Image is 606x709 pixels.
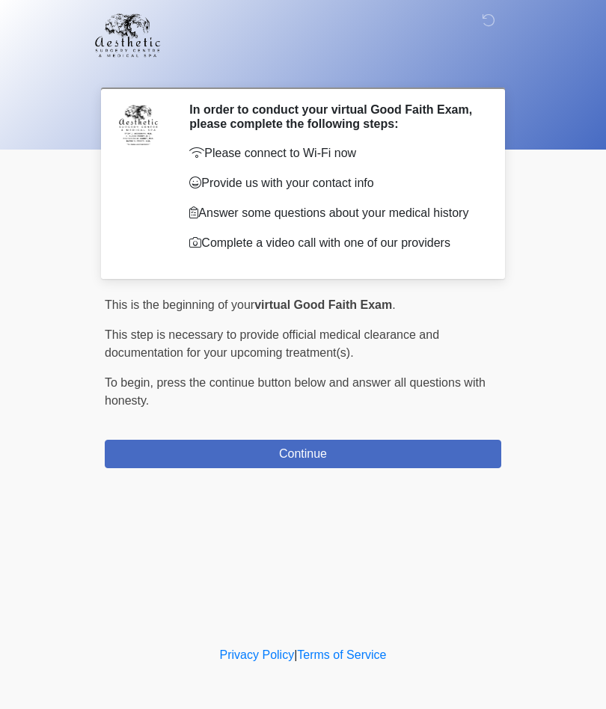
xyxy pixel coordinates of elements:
[105,376,486,407] span: press the continue button below and answer all questions with honesty.
[105,376,156,389] span: To begin,
[105,440,501,468] button: Continue
[116,102,161,147] img: Agent Avatar
[254,298,392,311] strong: virtual Good Faith Exam
[90,11,165,59] img: Aesthetic Surgery Centre, PLLC Logo
[392,298,395,311] span: .
[105,298,254,311] span: This is the beginning of your
[220,648,295,661] a: Privacy Policy
[189,204,479,222] p: Answer some questions about your medical history
[105,328,439,359] span: This step is necessary to provide official medical clearance and documentation for your upcoming ...
[297,648,386,661] a: Terms of Service
[189,144,479,162] p: Please connect to Wi-Fi now
[189,174,479,192] p: Provide us with your contact info
[294,648,297,661] a: |
[189,234,479,252] p: Complete a video call with one of our providers
[189,102,479,131] h2: In order to conduct your virtual Good Faith Exam, please complete the following steps:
